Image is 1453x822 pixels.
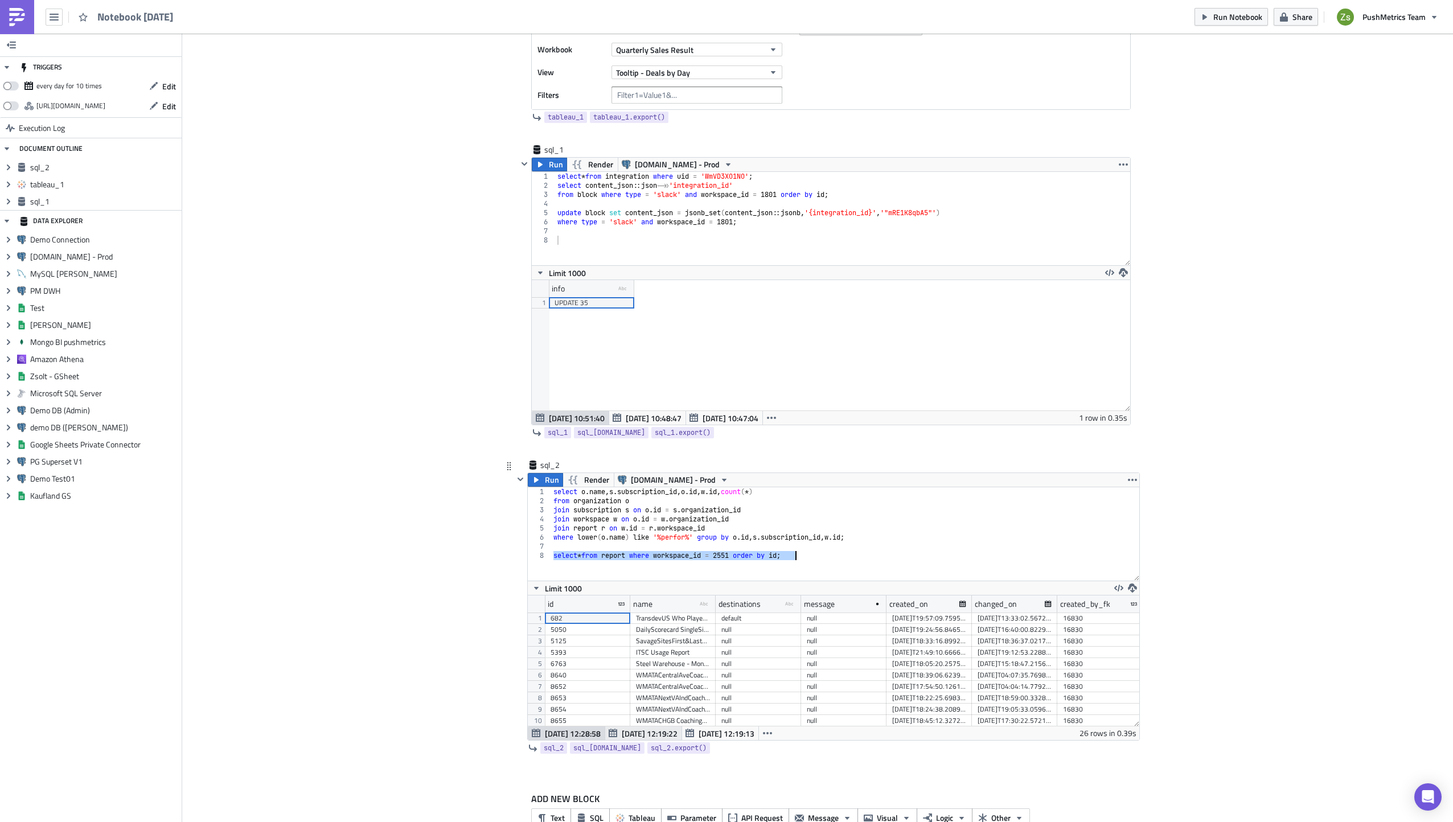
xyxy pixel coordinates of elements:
[514,472,527,486] button: Hide content
[593,112,665,123] span: tableau_1.export()
[1362,11,1426,23] span: PushMetrics Team
[544,144,590,155] span: sql_1
[721,613,795,624] div: default
[551,692,625,704] div: 8653
[97,10,174,23] span: Notebook [DATE]
[636,681,710,692] div: WMATACentralAveCoaching12noon-12midnight
[721,635,795,647] div: null
[532,199,555,208] div: 4
[548,595,553,613] div: id
[143,77,182,95] button: Edit
[563,473,614,487] button: Render
[573,742,641,754] span: sql_[DOMAIN_NAME]
[609,411,686,425] button: [DATE] 10:48:47
[616,67,690,79] span: Tooltip - Deals by Day
[807,715,881,726] div: null
[30,320,179,330] span: [PERSON_NAME]
[807,692,881,704] div: null
[978,704,1052,715] div: [DATE]T19:05:33.059624
[647,742,710,754] a: sql_2.export()
[618,158,737,171] button: [DOMAIN_NAME] - Prod
[555,297,629,309] div: UPDATE 35
[548,112,584,123] span: tableau_1
[807,635,881,647] div: null
[30,388,179,398] span: Microsoft SQL Server
[19,57,62,77] div: TRIGGERS
[537,87,606,104] label: Filters
[590,112,668,123] a: tableau_1.export()
[1063,624,1137,635] div: 16830
[544,427,571,438] a: sql_1
[30,252,179,262] span: [DOMAIN_NAME] - Prod
[892,681,966,692] div: [DATE]T17:54:50.126113
[551,647,625,658] div: 5393
[721,692,795,704] div: null
[978,635,1052,647] div: [DATE]T18:36:37.021763
[1063,704,1137,715] div: 16830
[978,624,1052,635] div: [DATE]T16:40:00.822975
[721,647,795,658] div: null
[636,635,710,647] div: SavageSitesFirst&LastGamePlayed
[531,792,1131,805] label: ADD NEW BLOCK
[544,742,564,754] span: sql_2
[978,647,1052,658] div: [DATE]T19:12:53.228843
[636,692,710,704] div: WMATANextVAIndCoaching1-11am
[584,473,609,487] span: Render
[574,427,648,438] a: sql_[DOMAIN_NAME]
[532,217,555,227] div: 6
[30,491,179,501] span: Kaufland GS
[721,658,795,669] div: null
[30,179,179,190] span: tableau_1
[636,658,710,669] div: Steel Warehouse - Monthly Report
[636,613,710,624] div: TransdevUS Who Played the Game & Watch List
[1063,692,1137,704] div: 16830
[892,704,966,715] div: [DATE]T18:24:38.208942
[1080,726,1136,740] div: 26 rows in 0.39s
[30,439,179,450] span: Google Sheets Private Connector
[614,473,733,487] button: [DOMAIN_NAME] - Prod
[30,286,179,296] span: PM DWH
[807,704,881,715] div: null
[30,196,179,207] span: sql_1
[1079,411,1127,425] div: 1 row in 0.35s
[892,715,966,726] div: [DATE]T18:45:12.327238
[616,44,693,56] span: Quarterly Sales Result
[978,681,1052,692] div: [DATE]T04:04:14.779272
[532,266,590,280] button: Limit 1000
[528,581,586,595] button: Limit 1000
[528,487,551,496] div: 1
[540,742,567,754] a: sql_2
[528,533,551,542] div: 6
[551,681,625,692] div: 8652
[30,303,179,313] span: Test
[588,158,613,171] span: Render
[636,647,710,658] div: ITSC Usage Report
[551,715,625,726] div: 8655
[631,473,716,487] span: [DOMAIN_NAME] - Prod
[532,236,555,245] div: 8
[1292,11,1312,23] span: Share
[892,624,966,635] div: [DATE]T19:24:56.846569
[162,80,176,92] span: Edit
[611,65,782,79] button: Tooltip - Deals by Day
[1063,647,1137,658] div: 16830
[551,624,625,635] div: 5050
[30,354,179,364] span: Amazon Athena
[30,405,179,416] span: Demo DB (Admin)
[622,728,678,739] span: [DATE] 12:19:22
[611,43,782,56] button: Quarterly Sales Result
[532,158,567,171] button: Run
[978,692,1052,704] div: [DATE]T18:59:00.332813
[721,624,795,635] div: null
[551,635,625,647] div: 5125
[807,681,881,692] div: null
[1063,613,1137,624] div: 16830
[30,422,179,433] span: demo DB ([PERSON_NAME])
[143,97,182,115] button: Edit
[892,669,966,681] div: [DATE]T18:39:06.623947
[719,595,761,613] div: destinations
[978,669,1052,681] div: [DATE]T04:07:35.769858
[548,427,568,438] span: sql_1
[8,8,26,26] img: PushMetrics
[537,64,606,81] label: View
